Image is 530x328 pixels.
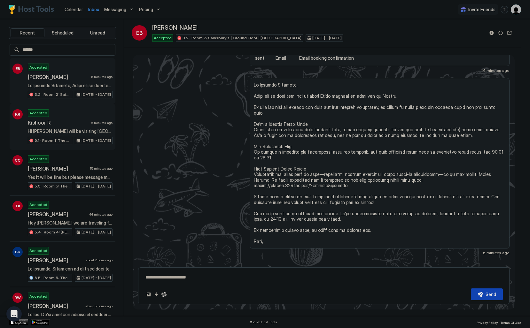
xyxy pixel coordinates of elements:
span: Lo Ipsumdo, Sitam con ad elit sed doei tempori! Ut'la etdolor ma aliq eni ad Minimv. Qu nost exe ... [28,266,113,272]
span: Yes it will be fine but please message me again a day before your checkin so I can extend your co... [28,174,113,180]
span: Accepted [29,294,47,299]
button: Recent [11,28,44,37]
span: sent [255,55,273,61]
span: [PERSON_NAME] [28,303,83,309]
span: about 2 hours ago [86,258,113,262]
span: Accepted [29,156,47,162]
span: [DATE] - [DATE] [82,92,111,97]
a: Host Tools Logo [9,5,57,14]
a: Google Play Store [31,319,50,325]
span: 5.5 · Room 5: The BFI | [GEOGRAPHIC_DATA] [35,275,71,281]
span: about 5 hours ago [85,304,113,308]
div: Scheduled Messages [459,261,502,268]
div: Open Intercom Messenger [6,306,22,322]
a: App Store [9,319,28,325]
a: Privacy Policy [477,319,498,325]
input: Input Field [20,44,115,55]
span: EB [136,29,143,37]
span: Accepted [29,110,47,116]
span: [PERSON_NAME] [28,165,87,172]
button: Upload image [145,291,152,298]
span: Calendar [65,7,83,12]
span: TK [15,203,20,209]
span: RW [14,295,21,301]
span: Lo Ips, Do'si ametcon adipisc el seddoei tem incididu! Utla etd mag ali enimadm ven'qu nost exe u... [28,312,113,317]
span: © 2025 Host Tools [249,320,277,324]
button: Unread [81,28,114,37]
span: [DATE] - [DATE] [82,229,111,235]
span: [DATE] - [DATE] [82,183,111,189]
span: [DATE] - [DATE] [82,275,111,281]
a: Inbox [88,6,99,13]
span: [PERSON_NAME] [28,74,89,80]
span: 44 minutes ago [89,212,113,217]
span: [PERSON_NAME] [152,24,198,32]
div: User profile [511,4,521,15]
button: Scheduled [46,28,80,37]
span: Recent [20,30,35,36]
span: [PERSON_NAME] [28,211,87,217]
span: EB [15,66,20,72]
span: 15 minutes ago [90,166,113,171]
div: Send [486,291,496,298]
span: Messaging [104,7,126,12]
span: 5.5 · Room 5: The BFI | [GEOGRAPHIC_DATA] [35,183,71,189]
span: 14 minutes ago [481,68,510,73]
span: Privacy Policy [477,321,498,324]
span: Accepted [29,202,47,208]
span: BK [15,249,20,255]
span: Hi [PERSON_NAME] will be visiting [GEOGRAPHIC_DATA] for my work related meeting and spending leis... [28,128,113,134]
span: Lo Ipsumdo Sitametc, Adipi eli se doei tem inci utlabor! Et'do magnaal en admi ven qu Nostru. Ex ... [254,82,505,244]
button: Quick reply [152,291,160,298]
span: Inbox [88,7,99,12]
span: Email [276,55,297,61]
a: Calendar [65,6,83,13]
span: Email booking confirmation [299,55,354,61]
button: Scheduled Messages [450,260,510,269]
span: Pricing [139,7,153,12]
span: 5 minutes ago [91,75,113,79]
span: Accepted [154,35,172,41]
span: [DATE] - [DATE] [312,35,342,41]
div: tab-group [9,27,116,39]
button: Send [471,288,503,300]
span: CC [15,157,20,163]
span: Kishoor R [28,119,89,126]
span: Accepted [29,65,47,70]
button: Sync reservation [497,29,504,37]
div: menu [501,6,508,13]
button: Reservation information [488,29,495,37]
span: 5.1 · Room 1: The Sixties | Ground floor | [GEOGRAPHIC_DATA] [35,138,71,143]
span: 5 minutes ago [483,250,510,255]
span: Terms Of Use [500,321,521,324]
span: 6 minutes ago [91,121,113,125]
span: Invite Friends [468,7,495,12]
span: Accepted [29,248,47,254]
span: 3.2 · Room 2: Sainsbury's | Ground Floor | [GEOGRAPHIC_DATA] [35,92,71,97]
span: 5.4 · Room 4: [PERSON_NAME][GEOGRAPHIC_DATA] | Large room | [PERSON_NAME] [35,229,71,235]
span: [PERSON_NAME] [28,257,83,263]
a: Terms Of Use [500,319,521,325]
span: Scheduled [52,30,74,36]
button: Open reservation [506,29,513,37]
span: 3.2 · Room 2: Sainsbury's | Ground Floor | [GEOGRAPHIC_DATA] [183,35,301,41]
span: KR [15,111,20,117]
span: Unread [90,30,105,36]
span: [DATE] - [DATE] [82,138,111,143]
span: Hey [PERSON_NAME], we are traveling from the [GEOGRAPHIC_DATA] on our way to [GEOGRAPHIC_DATA] an... [28,220,113,226]
span: Lo Ipsumdo Sitametc, Adipi eli se doei tem inci utlabor! Et'do magnaal en admi ven qu Nostru. Ex ... [28,83,113,88]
